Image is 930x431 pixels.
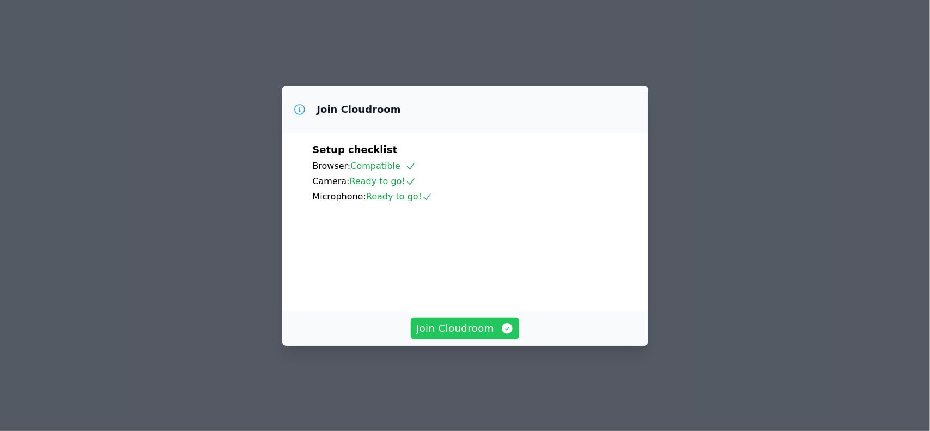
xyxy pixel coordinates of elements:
[350,161,416,171] span: Compatible
[313,176,350,186] span: Camera:
[366,191,433,202] span: Ready to go!
[317,103,401,116] h3: Join Cloudroom
[313,144,398,155] span: Setup checklist
[416,321,514,336] span: Join Cloudroom
[313,161,351,171] span: Browser:
[350,176,416,186] span: Ready to go!
[313,191,367,202] span: Microphone:
[411,318,519,339] button: Join Cloudroom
